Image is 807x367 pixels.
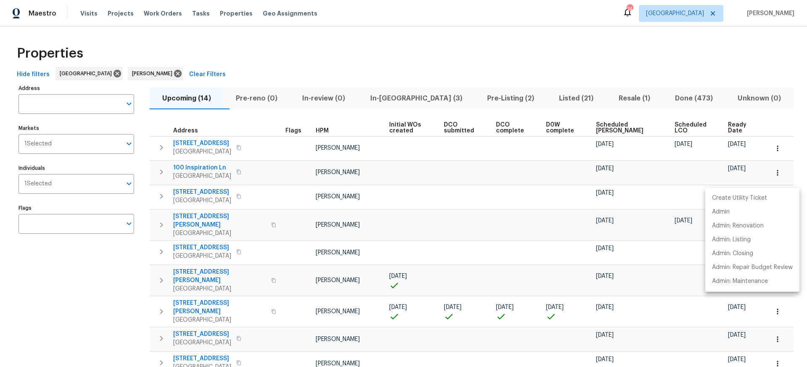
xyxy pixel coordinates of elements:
[712,208,730,217] p: Admin
[712,235,751,244] p: Admin: Listing
[712,263,793,272] p: Admin: Repair Budget Review
[712,194,767,203] p: Create Utility Ticket
[712,249,753,258] p: Admin: Closing
[712,277,768,286] p: Admin: Maintenance
[712,222,764,230] p: Admin: Renovation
